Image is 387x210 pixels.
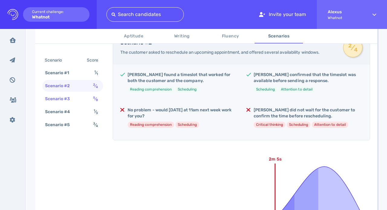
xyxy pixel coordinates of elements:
sup: 5 [93,96,95,100]
div: Scenario [44,56,69,65]
div: Scenario #3 [44,94,77,103]
li: Scheduling [175,122,199,128]
sub: 4 [353,49,358,50]
span: The customer asked to reschedule an upcoming appointment, and offered several availability windows. [120,50,320,55]
div: Scenario #4 [44,107,77,116]
span: ⁄ [93,83,98,88]
li: Attention to detail [278,86,315,93]
h5: [PERSON_NAME] did not wait for the customer to confirm the time before rescheduling. [254,107,363,119]
strong: Alexus [328,9,362,14]
h5: No problem - would [DATE] at 11am next week work for you? [128,107,236,119]
span: ⁄ [94,70,98,75]
sup: 1 [94,109,95,113]
span: ⁄ [93,122,98,127]
span: Writing [161,33,203,40]
li: Scheduling [254,86,278,93]
span: ⁄ [348,42,358,53]
div: Scenario #2 [44,81,77,90]
sub: 4 [96,85,98,89]
sub: 8 [96,98,98,102]
div: Score [86,56,102,65]
text: 2m 5s [269,157,281,162]
sub: 3 [96,111,98,115]
sup: 3 [93,122,95,126]
h5: [PERSON_NAME] confirmed that the timeslot was available before sending a response. [254,72,363,84]
li: Scheduling [175,86,199,93]
span: Fluency [210,33,251,40]
span: Scenarios [258,33,299,40]
span: Whatnot [328,16,362,20]
li: Critical thinking [254,122,286,128]
span: ⁄ [94,109,98,114]
div: Scenario #5 [44,120,77,129]
sub: 4 [96,124,98,128]
sup: 2 [348,45,352,46]
sub: 1 [96,72,98,76]
li: Scheduling [287,122,311,128]
li: Attention to detail [312,122,348,128]
div: Scenario #1 [44,68,76,77]
li: Reading comprehension [128,122,174,128]
span: ⁄ [93,96,98,101]
h5: [PERSON_NAME] found a timeslot that worked for both the customer and the company. [128,72,237,84]
sup: 2 [93,83,95,87]
span: Aptitude [113,33,154,40]
sup: 1 [94,70,96,74]
li: Reading comprehension [128,86,174,93]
